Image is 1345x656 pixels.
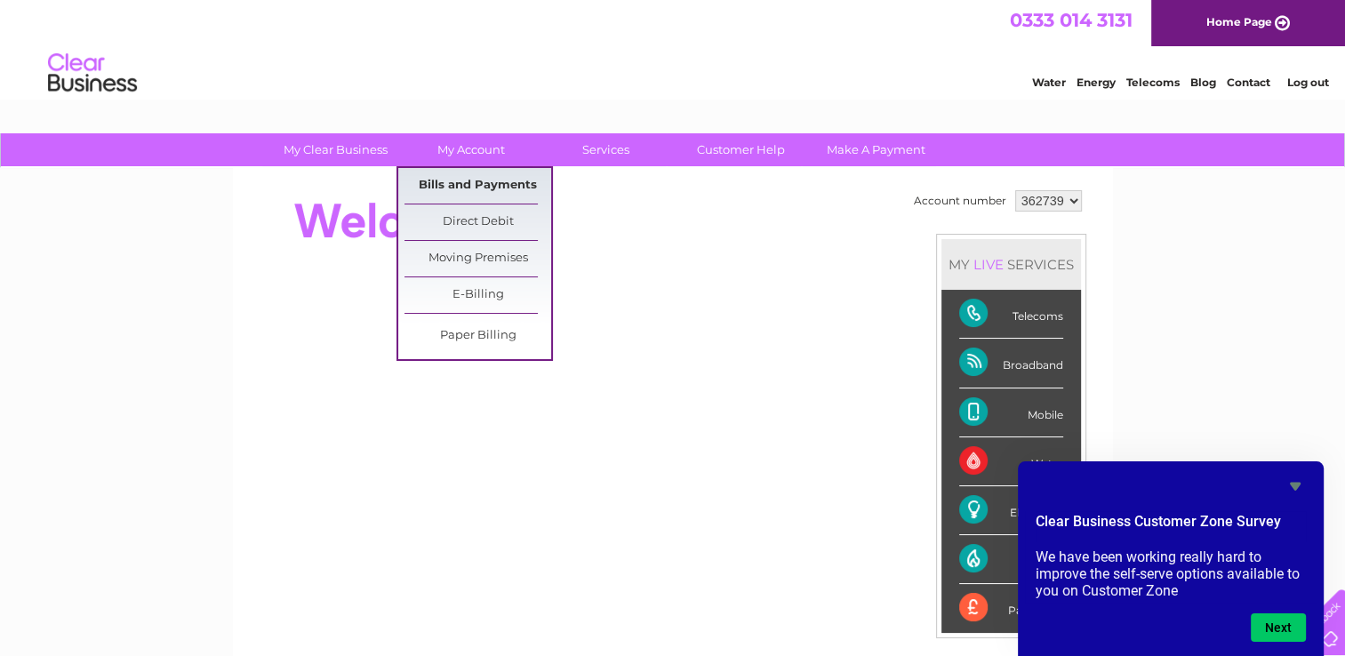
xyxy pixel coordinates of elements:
[404,277,551,313] a: E-Billing
[47,46,138,100] img: logo.png
[1285,476,1306,497] button: Hide survey
[1126,76,1180,89] a: Telecoms
[1036,476,1306,642] div: Clear Business Customer Zone Survey
[909,186,1011,216] td: Account number
[404,204,551,240] a: Direct Debit
[397,133,544,166] a: My Account
[262,133,409,166] a: My Clear Business
[668,133,814,166] a: Customer Help
[1036,511,1306,541] h2: Clear Business Customer Zone Survey
[1032,76,1066,89] a: Water
[532,133,679,166] a: Services
[404,168,551,204] a: Bills and Payments
[959,388,1063,437] div: Mobile
[253,10,1093,86] div: Clear Business is a trading name of Verastar Limited (registered in [GEOGRAPHIC_DATA] No. 3667643...
[959,339,1063,388] div: Broadband
[1251,613,1306,642] button: Next question
[1036,548,1306,599] p: We have been working really hard to improve the self-serve options available to you on Customer Zone
[1227,76,1270,89] a: Contact
[959,486,1063,535] div: Electricity
[959,437,1063,486] div: Water
[1010,9,1133,31] a: 0333 014 3131
[404,241,551,276] a: Moving Premises
[959,290,1063,339] div: Telecoms
[959,584,1063,632] div: Payments
[803,133,949,166] a: Make A Payment
[1286,76,1328,89] a: Log out
[1190,76,1216,89] a: Blog
[404,318,551,354] a: Paper Billing
[959,535,1063,584] div: Gas
[970,256,1007,273] div: LIVE
[1077,76,1116,89] a: Energy
[941,239,1081,290] div: MY SERVICES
